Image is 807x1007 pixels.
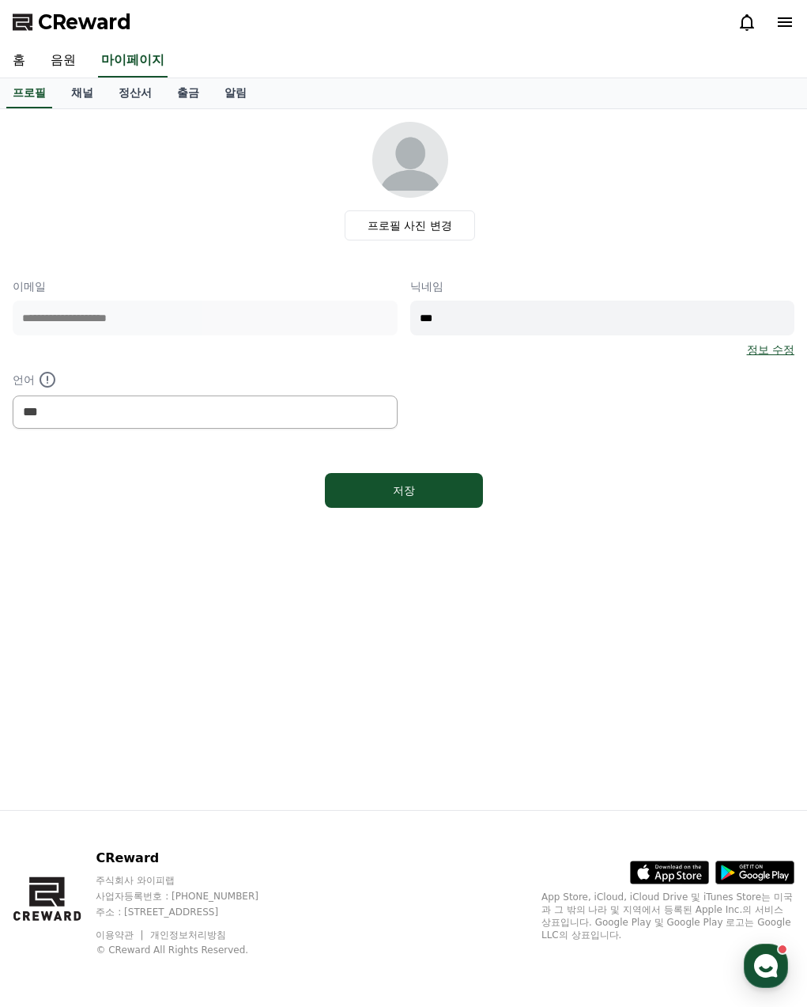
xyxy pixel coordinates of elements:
a: CReward [13,9,131,35]
p: 이메일 [13,278,398,294]
p: CReward [96,849,288,868]
img: profile_image [372,122,448,198]
a: 마이페이지 [98,44,168,78]
p: 주식회사 와이피랩 [96,874,288,887]
a: 음원 [38,44,89,78]
p: 주소 : [STREET_ADDRESS] [96,906,288,918]
a: 채널 [58,78,106,108]
a: 정산서 [106,78,164,108]
button: 저장 [325,473,483,508]
label: 프로필 사진 변경 [345,210,475,240]
div: 저장 [356,483,451,498]
p: 언어 [13,370,398,389]
p: 사업자등록번호 : [PHONE_NUMBER] [96,890,288,903]
span: CReward [38,9,131,35]
a: 이용약관 [96,929,145,941]
p: App Store, iCloud, iCloud Drive 및 iTunes Store는 미국과 그 밖의 나라 및 지역에서 등록된 Apple Inc.의 서비스 상표입니다. Goo... [541,891,794,941]
a: 출금 [164,78,212,108]
a: 알림 [212,78,259,108]
p: © CReward All Rights Reserved. [96,944,288,956]
a: 개인정보처리방침 [150,929,226,941]
p: 닉네임 [410,278,795,294]
a: 정보 수정 [747,342,794,358]
a: 프로필 [6,78,52,108]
